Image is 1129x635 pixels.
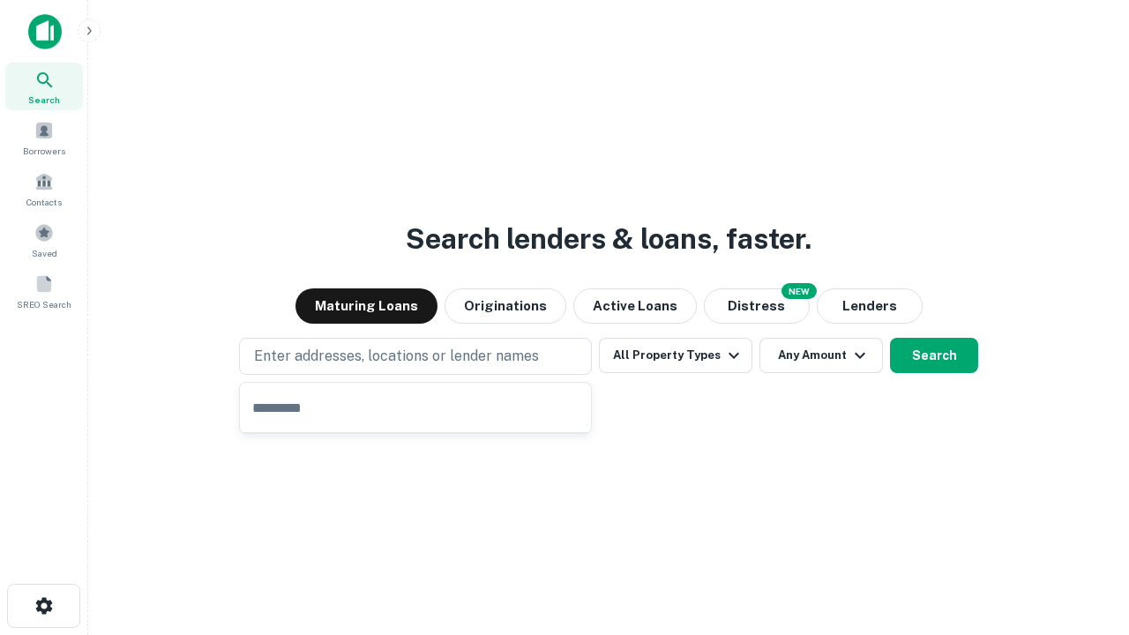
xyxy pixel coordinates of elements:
span: Saved [32,246,57,260]
button: Originations [445,288,566,324]
button: Maturing Loans [295,288,437,324]
a: Search [5,63,83,110]
div: NEW [781,283,817,299]
button: All Property Types [599,338,752,373]
button: Lenders [817,288,923,324]
a: Saved [5,216,83,264]
h3: Search lenders & loans, faster. [406,218,811,260]
button: Search distressed loans with lien and other non-mortgage details. [704,288,810,324]
a: SREO Search [5,267,83,315]
span: Borrowers [23,144,65,158]
button: Any Amount [759,338,883,373]
a: Contacts [5,165,83,213]
button: Enter addresses, locations or lender names [239,338,592,375]
span: Search [28,93,60,107]
a: Borrowers [5,114,83,161]
p: Enter addresses, locations or lender names [254,346,539,367]
button: Active Loans [573,288,697,324]
span: Contacts [26,195,62,209]
iframe: Chat Widget [1041,494,1129,579]
button: Search [890,338,978,373]
span: SREO Search [17,297,71,311]
img: capitalize-icon.png [28,14,62,49]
